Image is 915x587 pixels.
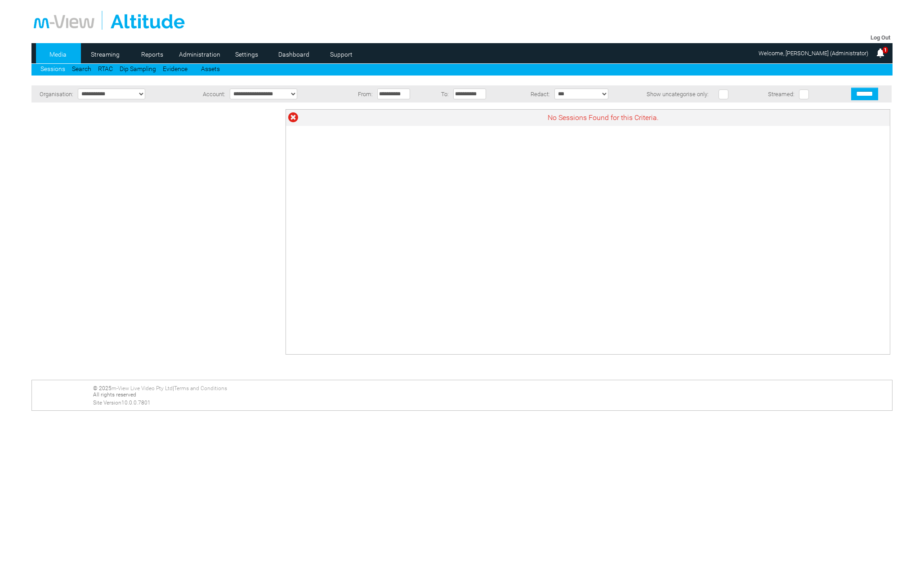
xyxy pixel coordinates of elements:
td: Organisation: [31,85,76,102]
a: Support [319,48,363,61]
img: bell25.png [875,48,886,58]
span: Welcome, [PERSON_NAME] (Administrator) [759,50,868,57]
a: Streaming [83,48,127,61]
a: Evidence [163,65,187,72]
a: Media [36,48,80,61]
a: Assets [201,65,220,72]
a: Sessions [40,65,65,72]
a: Reports [130,48,174,61]
span: 1 [883,47,888,53]
a: Administration [178,48,221,61]
td: To: [432,85,451,102]
a: Dashboard [272,48,316,61]
span: 10.0.0.7801 [121,400,151,406]
a: Dip Sampling [120,65,156,72]
span: Show uncategorise only: [647,91,709,98]
a: Log Out [870,34,890,41]
a: Terms and Conditions [174,385,227,391]
span: No Sessions Found for this Criteria. [548,113,659,122]
div: © 2025 | All rights reserved [93,385,889,406]
span: Streamed: [768,91,794,98]
td: From: [345,85,375,102]
a: Settings [225,48,268,61]
td: Redact: [508,85,552,102]
td: Account: [186,85,228,102]
a: m-View Live Video Pty Ltd [112,385,173,391]
a: Search [72,65,91,72]
a: RTAC [98,65,113,72]
div: Site Version [93,400,889,406]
